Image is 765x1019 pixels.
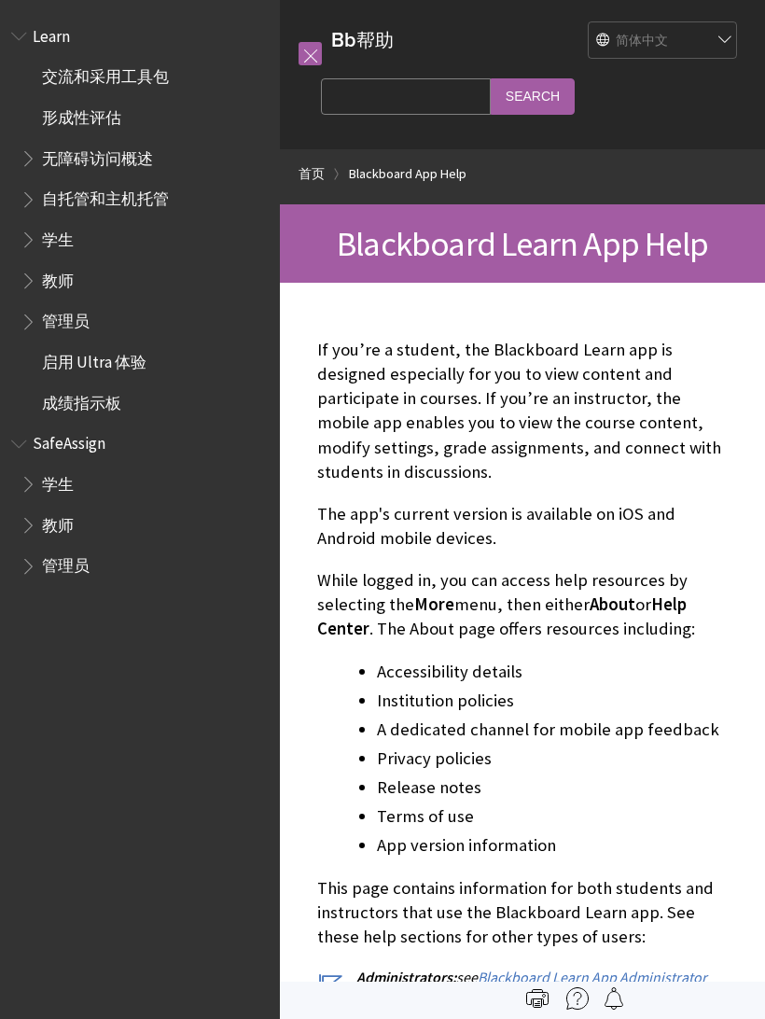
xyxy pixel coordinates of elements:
a: Bb帮助 [331,28,394,51]
p: While logged in, you can access help resources by selecting the menu, then either or . The About ... [317,568,728,642]
span: 管理员 [42,306,90,331]
li: Release notes [377,775,728,801]
span: Learn [33,21,70,46]
strong: Bb [331,28,356,52]
span: 交流和采用工具包 [42,62,169,87]
p: If you’re a student, the Blackboard Learn app is designed especially for you to view content and ... [317,338,728,484]
span: Blackboard Learn App Help [337,222,708,265]
li: Institution policies [377,688,728,714]
span: Help Center [317,593,687,639]
img: More help [566,987,589,1010]
input: Search [491,78,575,115]
span: 形成性评估 [42,102,121,127]
nav: Book outline for Blackboard SafeAssign [11,428,269,582]
span: 学生 [42,468,74,494]
span: Administrators: [356,968,456,986]
span: 学生 [42,224,74,249]
p: This page contains information for both students and instructors that use the Blackboard Learn ap... [317,876,728,950]
nav: Book outline for Blackboard Learn Help [11,21,269,419]
span: SafeAssign [33,428,105,454]
a: Blackboard App Help [349,162,466,186]
a: Blackboard Learn App Administrator Info [356,968,707,1008]
li: Privacy policies [377,746,728,772]
li: A dedicated channel for mobile app feedback [377,717,728,743]
img: Follow this page [603,987,625,1010]
li: Accessibility details [377,659,728,685]
span: About [590,593,635,615]
span: More [414,593,454,615]
select: Site Language Selector [589,22,738,60]
a: 首页 [299,162,325,186]
span: 成绩指示板 [42,387,121,412]
span: 启用 Ultra 体验 [42,346,146,371]
li: Terms of use [377,803,728,830]
img: Print [526,987,549,1010]
span: 自托管和主机托管 [42,184,169,209]
span: 无障碍访问概述 [42,143,153,168]
li: App version information [377,832,728,858]
p: The app's current version is available on iOS and Android mobile devices. [317,502,728,551]
p: see for release notes and known issues [317,967,728,1009]
span: 教师 [42,265,74,290]
span: 教师 [42,509,74,535]
span: 管理员 [42,551,90,576]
